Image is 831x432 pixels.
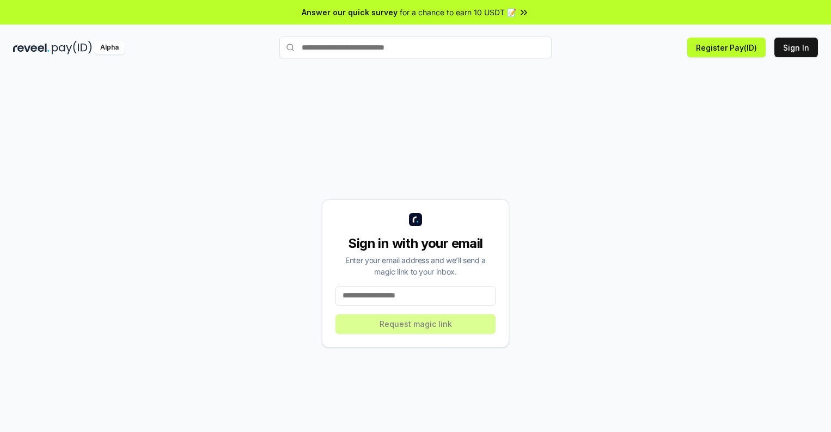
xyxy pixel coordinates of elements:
span: for a chance to earn 10 USDT 📝 [400,7,516,18]
button: Sign In [774,38,818,57]
div: Alpha [94,41,125,54]
img: pay_id [52,41,92,54]
div: Enter your email address and we’ll send a magic link to your inbox. [335,254,496,277]
button: Register Pay(ID) [687,38,766,57]
img: logo_small [409,213,422,226]
span: Answer our quick survey [302,7,398,18]
div: Sign in with your email [335,235,496,252]
img: reveel_dark [13,41,50,54]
